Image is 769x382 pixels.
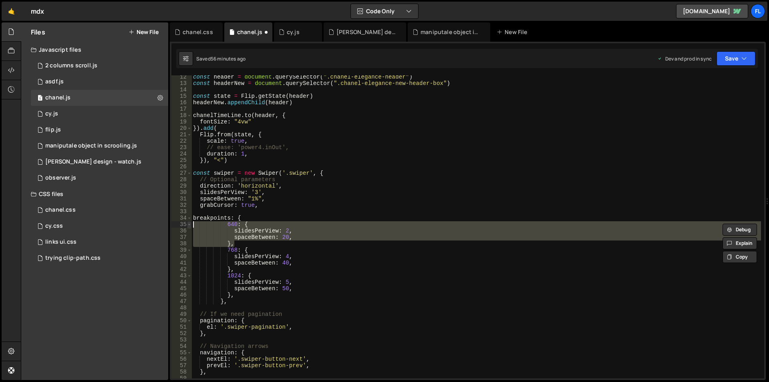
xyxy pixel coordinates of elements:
[31,202,168,218] div: 14087/45251.css
[45,255,101,262] div: trying clip-path.css
[31,106,168,122] div: 14087/44148.js
[45,110,58,117] div: cy.js
[45,126,61,133] div: flip.js
[45,62,97,69] div: 2 columns scroll.js
[31,170,168,186] div: 14087/36990.js
[2,2,21,21] a: 🤙
[21,42,168,58] div: Javascript files
[497,28,530,36] div: New File
[171,279,192,285] div: 44
[129,29,159,35] button: New File
[676,4,748,18] a: [DOMAIN_NAME]
[171,253,192,260] div: 40
[751,4,765,18] a: fl
[171,189,192,196] div: 30
[171,176,192,183] div: 28
[171,324,192,330] div: 51
[31,74,168,90] div: 14087/43937.js
[171,202,192,208] div: 32
[45,142,137,150] div: maniputale object in scrooling.js
[171,241,192,247] div: 38
[171,99,192,106] div: 16
[171,164,192,170] div: 26
[717,51,755,66] button: Save
[171,215,192,221] div: 34
[31,234,168,250] div: 14087/37841.css
[171,228,192,234] div: 36
[45,158,141,166] div: [PERSON_NAME] design - watch.js
[31,250,168,266] div: 14087/36400.css
[31,218,168,234] div: 14087/44196.css
[171,80,192,87] div: 13
[336,28,397,36] div: [PERSON_NAME] design - watch.js
[45,78,64,85] div: asdf.js
[45,238,76,246] div: links ui.css
[31,28,45,36] h2: Files
[31,138,168,154] div: 14087/36120.js
[171,350,192,356] div: 55
[171,362,192,369] div: 57
[287,28,300,36] div: cy.js
[45,174,76,182] div: observer.js
[171,285,192,292] div: 45
[38,95,42,102] span: 1
[171,93,192,99] div: 15
[171,208,192,215] div: 33
[31,154,168,170] div: 14087/35941.js
[171,157,192,164] div: 25
[171,375,192,382] div: 59
[723,237,757,249] button: Explain
[171,170,192,176] div: 27
[723,251,757,263] button: Copy
[45,206,76,214] div: chanel.css
[171,266,192,273] div: 42
[196,55,246,62] div: Saved
[171,343,192,350] div: 54
[171,131,192,138] div: 21
[21,186,168,202] div: CSS files
[171,234,192,241] div: 37
[171,221,192,228] div: 35
[171,260,192,266] div: 41
[171,144,192,151] div: 23
[171,273,192,279] div: 43
[31,6,44,16] div: mdx
[171,330,192,337] div: 52
[171,247,192,253] div: 39
[211,55,246,62] div: 56 minutes ago
[171,112,192,119] div: 18
[171,125,192,131] div: 20
[171,356,192,362] div: 56
[171,196,192,202] div: 31
[171,151,192,157] div: 24
[171,305,192,311] div: 48
[171,369,192,375] div: 58
[45,94,70,101] div: chanel.js
[657,55,712,62] div: Dev and prod in sync
[31,90,168,106] div: 14087/45247.js
[171,298,192,305] div: 47
[171,183,192,189] div: 29
[171,106,192,112] div: 17
[351,4,418,18] button: Code Only
[237,28,262,36] div: chanel.js
[171,311,192,317] div: 49
[723,224,757,236] button: Debug
[183,28,213,36] div: chanel.css
[421,28,481,36] div: maniputale object in scrooling.js
[31,122,168,138] div: 14087/37273.js
[31,58,168,74] div: 14087/36530.js
[171,337,192,343] div: 53
[171,119,192,125] div: 19
[171,292,192,298] div: 46
[45,222,63,230] div: cy.css
[171,87,192,93] div: 14
[171,138,192,144] div: 22
[171,317,192,324] div: 50
[171,74,192,80] div: 12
